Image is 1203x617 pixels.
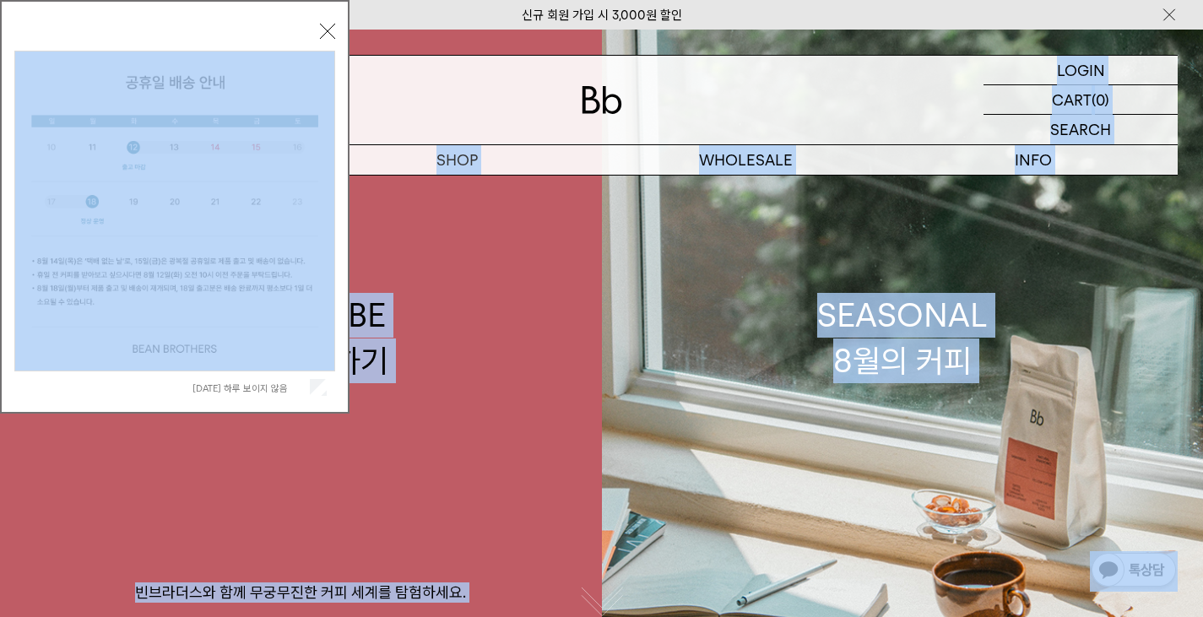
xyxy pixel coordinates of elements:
[1057,56,1105,84] p: LOGIN
[1090,551,1178,592] img: 카카오톡 채널 1:1 채팅 버튼
[582,86,622,114] img: 로고
[192,382,306,394] label: [DATE] 하루 보이지 않음
[890,145,1178,175] p: INFO
[1092,85,1109,114] p: (0)
[984,85,1178,115] a: CART (0)
[602,145,890,175] p: WHOLESALE
[522,8,682,23] a: 신규 회원 가입 시 3,000원 할인
[1052,85,1092,114] p: CART
[817,293,988,382] div: SEASONAL 8월의 커피
[320,24,335,39] button: 닫기
[313,145,601,175] a: SHOP
[984,56,1178,85] a: LOGIN
[1050,115,1111,144] p: SEARCH
[15,51,334,371] img: cb63d4bbb2e6550c365f227fdc69b27f_113810.jpg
